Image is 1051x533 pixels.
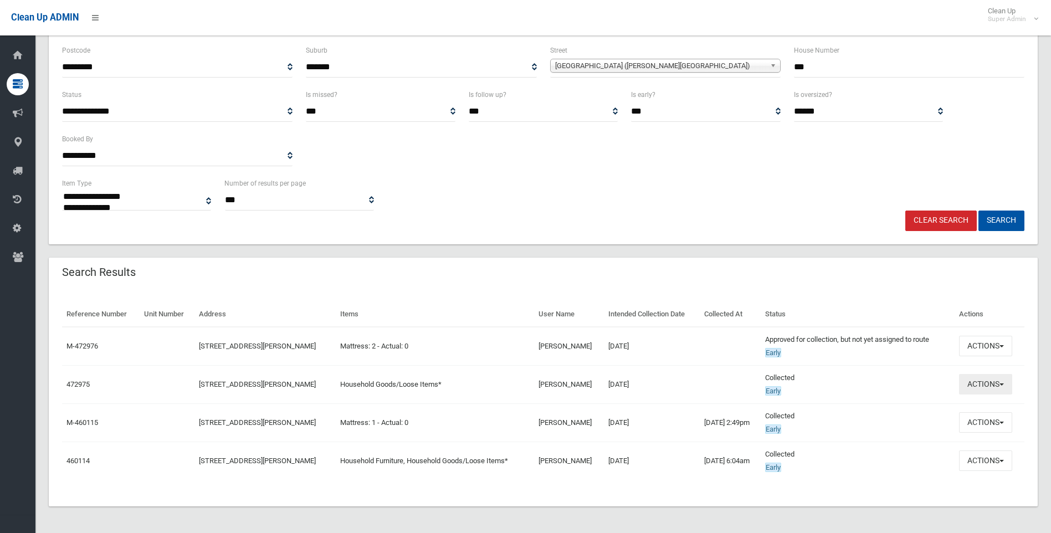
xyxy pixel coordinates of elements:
[62,89,81,101] label: Status
[306,44,327,57] label: Suburb
[604,403,700,442] td: [DATE]
[794,44,839,57] label: House Number
[199,457,316,465] a: [STREET_ADDRESS][PERSON_NAME]
[604,365,700,403] td: [DATE]
[66,380,90,388] a: 472975
[700,442,761,480] td: [DATE] 6:04am
[765,424,781,434] span: Early
[336,327,534,366] td: Mattress: 2 - Actual: 0
[66,418,98,427] a: M-460115
[761,403,955,442] td: Collected
[224,177,306,189] label: Number of results per page
[199,380,316,388] a: [STREET_ADDRESS][PERSON_NAME]
[604,442,700,480] td: [DATE]
[194,302,336,327] th: Address
[761,365,955,403] td: Collected
[959,336,1012,356] button: Actions
[66,342,98,350] a: M-472976
[604,302,700,327] th: Intended Collection Date
[62,44,90,57] label: Postcode
[765,463,781,472] span: Early
[550,44,567,57] label: Street
[62,302,140,327] th: Reference Number
[11,12,79,23] span: Clean Up ADMIN
[62,133,93,145] label: Booked By
[555,59,766,73] span: [GEOGRAPHIC_DATA] ([PERSON_NAME][GEOGRAPHIC_DATA])
[140,302,194,327] th: Unit Number
[955,302,1024,327] th: Actions
[959,374,1012,394] button: Actions
[62,177,91,189] label: Item Type
[761,442,955,480] td: Collected
[765,386,781,396] span: Early
[794,89,832,101] label: Is oversized?
[700,302,761,327] th: Collected At
[534,365,604,403] td: [PERSON_NAME]
[761,302,955,327] th: Status
[978,211,1024,231] button: Search
[336,403,534,442] td: Mattress: 1 - Actual: 0
[765,348,781,357] span: Early
[959,412,1012,433] button: Actions
[199,418,316,427] a: [STREET_ADDRESS][PERSON_NAME]
[336,442,534,480] td: Household Furniture, Household Goods/Loose Items*
[534,327,604,366] td: [PERSON_NAME]
[982,7,1037,23] span: Clean Up
[700,403,761,442] td: [DATE] 2:49pm
[336,302,534,327] th: Items
[66,457,90,465] a: 460114
[534,442,604,480] td: [PERSON_NAME]
[959,450,1012,471] button: Actions
[306,89,337,101] label: Is missed?
[761,327,955,366] td: Approved for collection, but not yet assigned to route
[49,262,149,283] header: Search Results
[534,302,604,327] th: User Name
[469,89,506,101] label: Is follow up?
[905,211,977,231] a: Clear Search
[534,403,604,442] td: [PERSON_NAME]
[199,342,316,350] a: [STREET_ADDRESS][PERSON_NAME]
[604,327,700,366] td: [DATE]
[988,15,1026,23] small: Super Admin
[336,365,534,403] td: Household Goods/Loose Items*
[631,89,655,101] label: Is early?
